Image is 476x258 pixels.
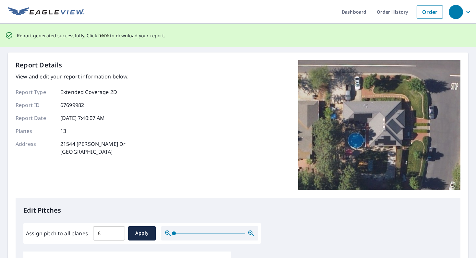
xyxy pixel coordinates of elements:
[298,60,460,190] img: Top image
[133,229,151,237] span: Apply
[417,5,443,19] a: Order
[16,127,55,135] p: Planes
[16,140,55,156] p: Address
[8,7,84,17] img: EV Logo
[60,127,66,135] p: 13
[16,60,62,70] p: Report Details
[128,226,156,240] button: Apply
[17,31,165,40] p: Report generated successfully. Click to download your report.
[16,114,55,122] p: Report Date
[60,114,105,122] p: [DATE] 7:40:07 AM
[60,140,126,156] p: 21544 [PERSON_NAME] Dr [GEOGRAPHIC_DATA]
[60,101,84,109] p: 67699982
[98,31,109,40] button: here
[93,224,125,242] input: 00.0
[16,101,55,109] p: Report ID
[16,88,55,96] p: Report Type
[16,73,129,80] p: View and edit your report information below.
[23,205,453,215] p: Edit Pitches
[60,88,117,96] p: Extended Coverage 2D
[26,229,88,237] label: Assign pitch to all planes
